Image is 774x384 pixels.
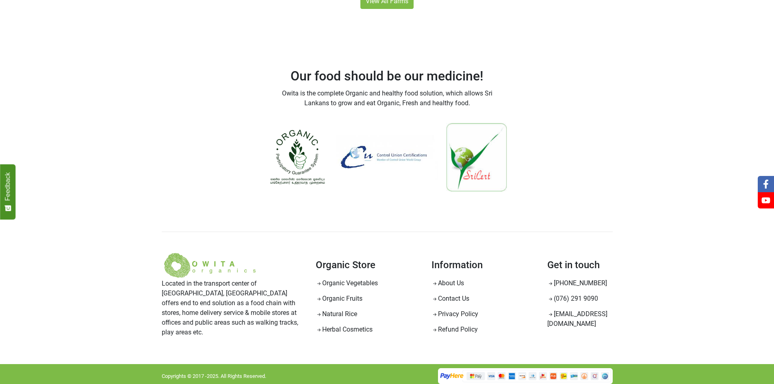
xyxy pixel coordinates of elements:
a: About Us [431,279,464,287]
img: Welcome to Owita [162,252,259,279]
h4: Information [431,258,535,271]
a: Natural Rice [316,310,357,318]
a: Organic Vegetables [316,279,378,287]
a: Privacy Policy [431,310,478,318]
img: Powered by PayHere Online Payment Gateway [438,368,613,384]
a: (076) 291 9090 [547,295,598,302]
a: Refund Policy [431,325,478,333]
p: Owita is the complete Organic and healthy food solution, which allows Sri Lankans to grow and eat... [278,89,497,108]
a: [PHONE_NUMBER] [547,279,607,287]
span: Feedback [4,172,11,201]
a: [EMAIL_ADDRESS][DOMAIN_NAME] [547,310,607,328]
h2: Our food should be our medicine! [278,67,497,85]
h4: Get in touch [547,258,612,271]
img: Control Union Certification [336,135,438,180]
a: Herbal Cosmetics [316,325,373,333]
h4: Organic Store [316,258,419,271]
p: Located in the transport center of [GEOGRAPHIC_DATA], [GEOGRAPHIC_DATA] offers end to end solutio... [162,279,304,337]
p: Copyrights © 2017 - 2025 . All Rights Reserved. [162,372,266,380]
a: Organic Fruits [316,295,362,302]
img: PGS Certification [267,127,328,188]
img: Sri Cert Certification [446,123,507,192]
a: Contact Us [431,295,469,302]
